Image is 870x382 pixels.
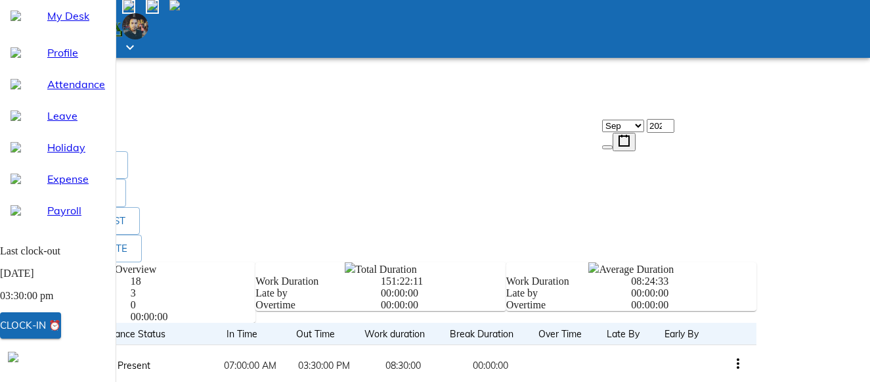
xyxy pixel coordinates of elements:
[450,326,531,342] span: Break Duration
[506,275,632,287] div: Work Duration
[506,299,632,311] div: Overtime
[122,13,148,39] img: Employee
[86,326,183,342] span: Attendance Status
[538,326,599,342] span: Over Time
[131,299,256,311] div: 0
[607,326,657,342] span: Late By
[86,326,165,342] span: Attendance Status
[296,326,352,342] span: Out Time
[381,287,506,299] div: 00:00:00
[647,119,674,133] input: ----
[296,326,335,342] span: Out Time
[131,311,256,323] div: 00:00:00
[506,287,632,299] div: Late by
[115,264,156,275] span: Overview
[631,299,756,311] div: 00:00:00
[631,287,756,299] div: 00:00:00
[255,275,381,287] div: Work Duration
[588,262,599,273] img: clock-time-16px.ef8c237e.svg
[450,326,513,342] span: Break Duration
[364,326,442,342] span: Work duration
[345,262,355,273] img: clock-time-16px.ef8c237e.svg
[381,299,506,311] div: 00:00:00
[631,275,756,287] div: 08:24:33
[355,264,417,275] span: Total Duration
[227,326,257,342] span: In Time
[607,326,640,342] span: Late By
[381,275,506,287] div: 151:22:11
[227,326,274,342] span: In Time
[255,299,381,311] div: Overtime
[131,275,256,287] div: 18
[664,326,716,342] span: Early By
[364,326,425,342] span: Work duration
[255,287,381,299] div: Late by
[131,287,256,299] div: 3
[599,264,674,275] span: Average Duration
[664,326,699,342] span: Early By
